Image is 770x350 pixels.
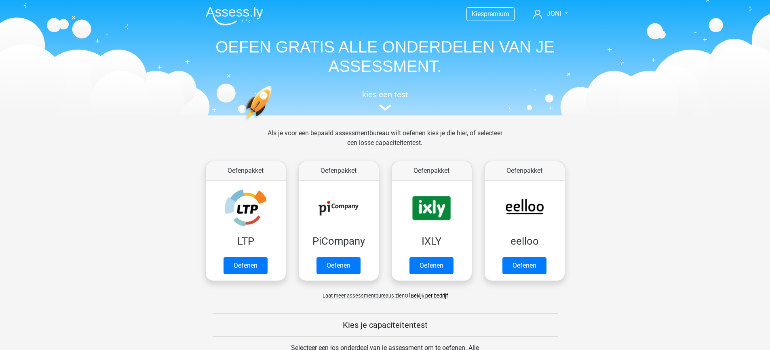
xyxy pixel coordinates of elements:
[530,9,571,19] a: JONI
[199,284,571,300] div: of
[199,37,571,76] h1: OEFEN GRATIS ALLE ONDERDELEN VAN JE ASSESSMENT.
[409,257,454,274] a: Oefenen
[213,320,558,330] h5: Kies je capaciteitentest
[261,128,509,157] div: Als je voor een bepaald assessmentbureau wilt oefenen kies je die hier, of selecteer een losse ca...
[316,257,361,274] a: Oefenen
[199,90,571,111] a: kies een test
[206,6,263,25] img: Assessly
[472,10,484,18] span: Kies
[547,10,561,17] span: JONI
[467,8,514,19] a: Kiespremium
[199,90,571,99] h5: kies een test
[224,257,268,274] a: Oefenen
[323,293,405,299] span: Laat meer assessmentbureaus zien
[244,86,303,159] img: oefenen
[379,105,391,111] img: assessment
[484,10,509,18] span: premium
[411,293,448,299] a: Bekijk per bedrijf
[502,257,546,274] a: Oefenen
